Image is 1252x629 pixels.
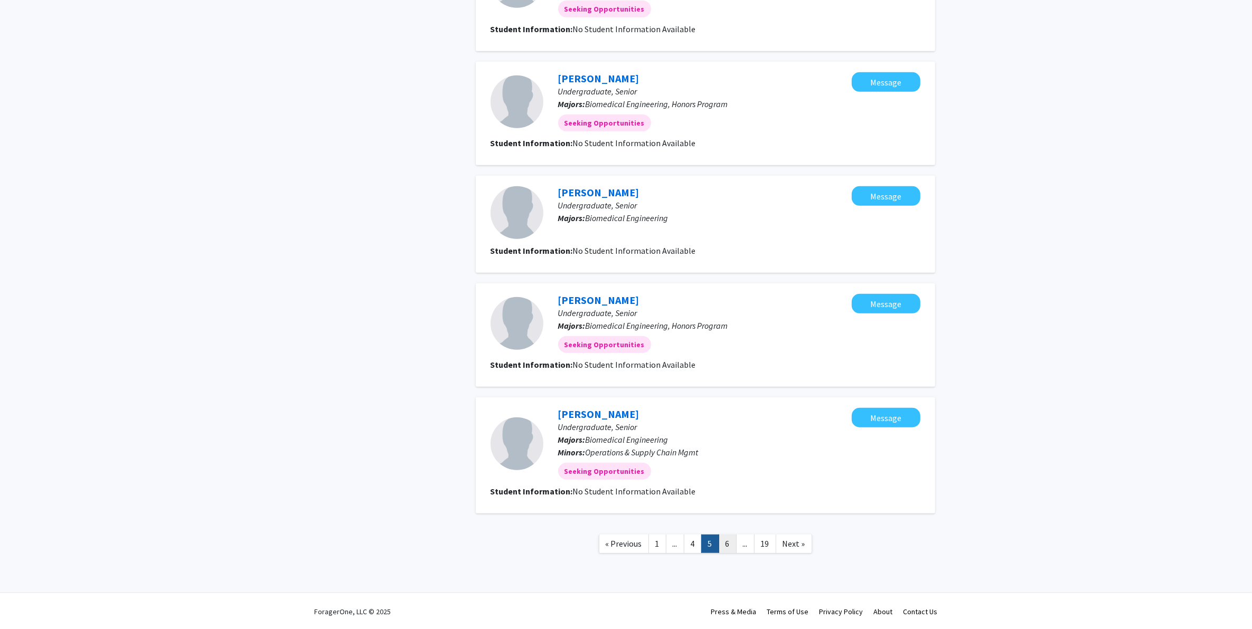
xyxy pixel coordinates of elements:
span: Undergraduate, Senior [558,308,637,318]
button: Message Andrew Duong [852,72,920,92]
a: [PERSON_NAME] [558,407,639,421]
span: Undergraduate, Senior [558,200,637,211]
span: Biomedical Engineering [586,213,669,223]
b: Minors: [558,447,586,458]
a: Previous [599,535,649,553]
span: No Student Information Available [573,359,696,370]
span: No Student Information Available [573,24,696,34]
span: Biomedical Engineering, Honors Program [586,99,728,109]
a: 6 [719,535,737,553]
b: Student Information: [491,245,573,256]
b: Majors: [558,320,586,331]
button: Message Johan Vasquez Fernandez [852,186,920,206]
span: No Student Information Available [573,245,696,256]
button: Message Karthik Reddy [852,408,920,427]
b: Student Information: [491,138,573,148]
a: Press & Media [711,607,757,616]
b: Majors: [558,434,586,445]
span: Undergraduate, Senior [558,86,637,97]
span: No Student Information Available [573,138,696,148]
button: Message Lorelei Booth [852,294,920,313]
mat-chip: Seeking Opportunities [558,336,651,353]
span: Undergraduate, Senior [558,422,637,432]
b: Student Information: [491,359,573,370]
mat-chip: Seeking Opportunities [558,463,651,480]
a: [PERSON_NAME] [558,293,639,307]
b: Student Information: [491,486,573,497]
a: Contact Us [903,607,938,616]
span: Operations & Supply Chain Mgmt [586,447,699,458]
a: Next [776,535,812,553]
a: Terms of Use [767,607,809,616]
b: Student Information: [491,24,573,34]
span: No Student Information Available [573,486,696,497]
a: 1 [648,535,666,553]
a: [PERSON_NAME] [558,72,639,85]
a: 19 [754,535,776,553]
nav: Page navigation [476,524,935,567]
b: Majors: [558,213,586,223]
a: About [874,607,893,616]
b: Majors: [558,99,586,109]
a: Privacy Policy [820,607,863,616]
a: [PERSON_NAME] [558,186,639,199]
span: ... [673,538,677,549]
span: Next » [783,538,805,549]
iframe: Chat [8,582,45,621]
mat-chip: Seeking Opportunities [558,115,651,131]
span: Biomedical Engineering, Honors Program [586,320,728,331]
a: 5 [701,535,719,553]
mat-chip: Seeking Opportunities [558,1,651,17]
span: Biomedical Engineering [586,434,669,445]
span: « Previous [606,538,642,549]
a: 4 [684,535,702,553]
span: ... [743,538,748,549]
